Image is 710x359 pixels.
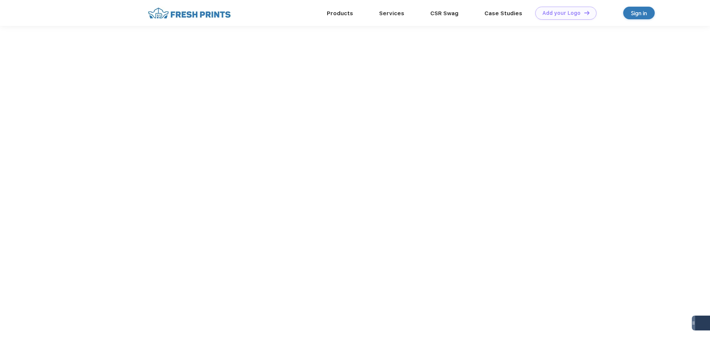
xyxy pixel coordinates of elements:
div: Add your Logo [542,10,581,16]
div: Sign in [631,9,647,17]
img: fo%20logo%202.webp [146,7,233,20]
a: Sign in [623,7,655,19]
a: Services [379,10,404,17]
a: CSR Swag [430,10,458,17]
a: Products [327,10,353,17]
img: DT [584,11,589,15]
